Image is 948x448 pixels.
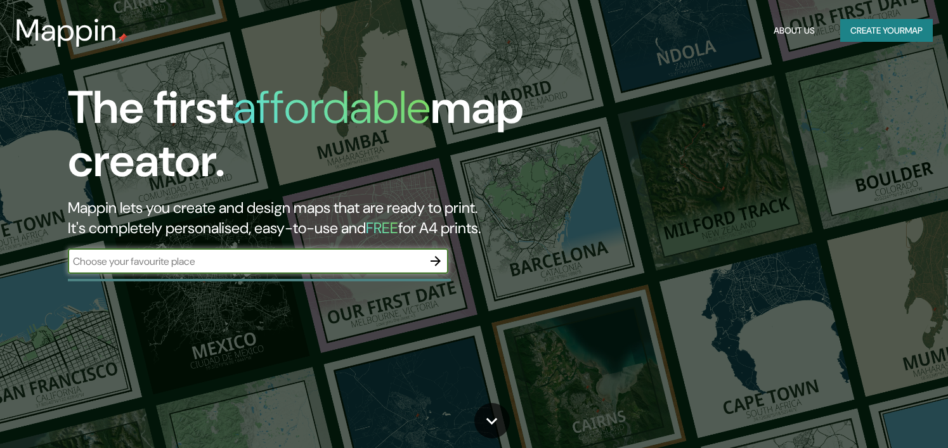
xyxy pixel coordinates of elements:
[68,254,423,269] input: Choose your favourite place
[233,78,431,137] h1: affordable
[68,81,542,198] h1: The first map creator.
[117,33,127,43] img: mappin-pin
[366,218,398,238] h5: FREE
[769,19,820,42] button: About Us
[68,198,542,238] h2: Mappin lets you create and design maps that are ready to print. It's completely personalised, eas...
[840,19,933,42] button: Create yourmap
[15,13,117,48] h3: Mappin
